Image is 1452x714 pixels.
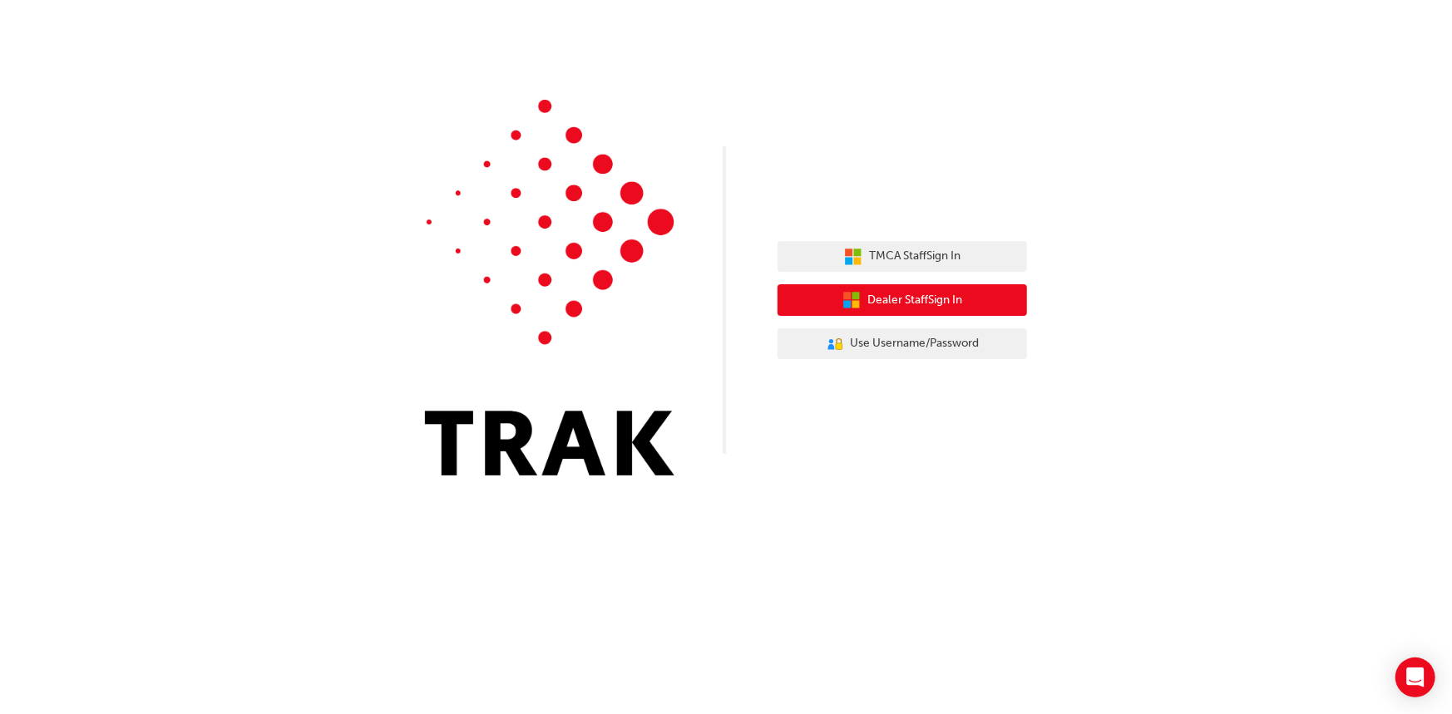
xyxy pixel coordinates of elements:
[851,334,980,353] span: Use Username/Password
[778,328,1027,360] button: Use Username/Password
[425,100,674,475] img: Trak
[778,284,1027,316] button: Dealer StaffSign In
[867,291,962,310] span: Dealer Staff Sign In
[869,247,961,266] span: TMCA Staff Sign In
[778,241,1027,273] button: TMCA StaffSign In
[1395,657,1435,697] div: Open Intercom Messenger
